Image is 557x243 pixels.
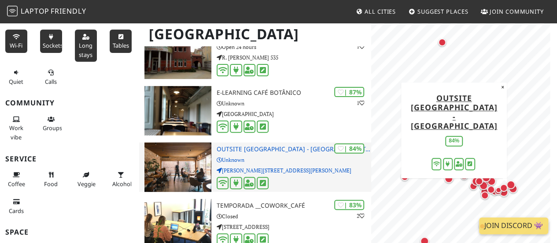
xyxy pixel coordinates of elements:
span: Quiet [9,78,23,86]
p: 1 [356,99,364,107]
button: Tables [110,30,132,53]
span: Laptop [21,6,49,16]
h3: Productivity [5,16,134,25]
div: Map marker [506,180,519,193]
span: Friendly [51,6,86,16]
span: All Cities [365,7,396,15]
span: Power sockets [43,41,63,49]
img: Outsite Porto - Mouco [144,142,211,192]
h3: Service [5,155,134,163]
span: Stable Wi-Fi [10,41,22,49]
button: Cards [5,194,27,218]
button: Quiet [5,65,27,89]
div: Map marker [487,177,499,189]
a: Suggest Places [405,4,472,19]
button: Work vibe [5,112,27,144]
h3: Space [5,228,134,236]
div: | 87% [334,87,364,97]
button: Alcohol [110,168,132,191]
p: R. [PERSON_NAME] 535 [217,53,371,62]
span: Food [44,180,58,188]
button: Close popup [498,82,507,92]
div: Map marker [438,38,450,50]
img: LaptopFriendly [7,6,18,16]
p: [PERSON_NAME][STREET_ADDRESS][PERSON_NAME] [217,166,371,175]
button: Groups [40,112,62,135]
button: Veggie [75,168,97,191]
a: Join Community [477,4,547,19]
h3: Community [5,99,134,107]
div: Map marker [482,173,494,186]
span: Alcohol [112,180,132,188]
p: [STREET_ADDRESS] [217,223,371,231]
span: Group tables [43,124,62,132]
h1: [GEOGRAPHIC_DATA] [142,22,369,46]
div: Map marker [472,177,484,189]
div: Map marker [500,184,511,195]
button: Wi-Fi [5,30,27,53]
div: Map marker [460,172,472,183]
button: Calls [40,65,62,89]
button: Food [40,168,62,191]
span: Video/audio calls [45,78,57,86]
div: | 83% [334,200,364,210]
div: Map marker [460,171,472,182]
a: LaptopFriendly LaptopFriendly [7,4,86,19]
button: Sockets [40,30,62,53]
div: Map marker [469,182,481,194]
span: Veggie [77,180,96,188]
button: Coffee [5,168,27,191]
div: 84% [445,136,463,146]
p: 2 [356,212,364,220]
img: E-learning Café Botânico [144,86,211,135]
span: Credit cards [9,207,24,215]
h3: E-learning Café Botânico [217,89,371,97]
a: Outsite [GEOGRAPHIC_DATA] - [GEOGRAPHIC_DATA] [411,93,498,131]
span: People working [9,124,23,141]
h3: Outsite [GEOGRAPHIC_DATA] - [GEOGRAPHIC_DATA] [217,146,371,153]
div: | 84% [334,143,364,153]
p: Unknown [217,99,371,108]
button: Long stays [75,30,97,62]
a: Outsite Porto - Mouco | 84% Outsite [GEOGRAPHIC_DATA] - [GEOGRAPHIC_DATA] Unknown [PERSON_NAME][S... [139,142,371,192]
p: [GEOGRAPHIC_DATA] [217,110,371,118]
h3: Temporada __Cowork_Café [217,202,371,209]
span: Coffee [8,180,25,188]
div: Map marker [401,173,412,184]
a: All Cities [352,4,399,19]
a: E-learning Café Botânico | 87% 1 E-learning Café Botânico Unknown [GEOGRAPHIC_DATA] [139,86,371,135]
div: Map marker [444,174,457,187]
span: Join Community [490,7,544,15]
p: Closed [217,212,371,221]
span: Suggest Places [417,7,468,15]
span: Long stays [79,41,92,58]
span: Work-friendly tables [112,41,129,49]
div: Map marker [475,177,487,189]
p: Unknown [217,156,371,164]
